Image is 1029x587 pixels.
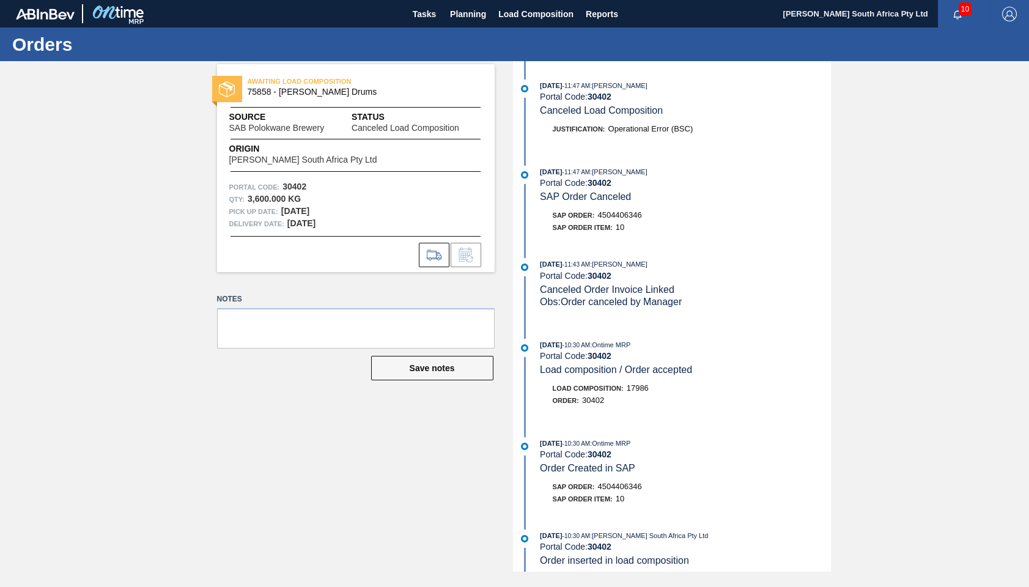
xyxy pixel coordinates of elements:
span: - 10:30 AM [562,440,591,447]
span: 4504406346 [597,210,641,220]
span: Delivery Date: [229,218,284,230]
span: [DATE] [540,440,562,447]
span: Load composition / Order accepted [540,364,692,375]
span: Status [352,111,482,124]
span: : [PERSON_NAME] South Africa Pty Ltd [590,532,708,539]
img: atual [521,85,528,92]
span: [DATE] [540,168,562,175]
span: Justification: [553,125,605,133]
button: Save notes [371,356,493,380]
img: atual [521,264,528,271]
strong: 30402 [588,449,611,459]
div: Portal Code: [540,271,830,281]
img: atual [521,171,528,179]
span: : [PERSON_NAME] [590,168,647,175]
span: Order : [553,397,579,404]
strong: 30402 [588,178,611,188]
span: 4504406346 [597,482,641,491]
strong: [DATE] [281,206,309,216]
span: [PERSON_NAME] South Africa Pty Ltd [229,155,377,164]
span: Canceled Load Composition [352,124,459,133]
span: : [PERSON_NAME] [590,260,647,268]
span: SAB Polokwane Brewery [229,124,325,133]
strong: 30402 [588,92,611,102]
span: [DATE] [540,82,562,89]
strong: 30402 [588,271,611,281]
div: Portal Code: [540,92,830,102]
div: Portal Code: [540,351,830,361]
span: Tasks [411,7,438,21]
span: : Ontime MRP [590,341,630,349]
div: Portal Code: [540,449,830,459]
span: Order Created in SAP [540,463,635,473]
span: Obs: Order canceled by Manager [540,297,682,307]
strong: 3,600.000 KG [248,194,301,204]
span: 10 [616,494,624,503]
img: Logout [1002,7,1017,21]
button: Notifications [938,6,977,23]
span: - 10:30 AM [562,533,591,539]
span: Load Composition [498,7,574,21]
span: Source [229,111,352,124]
span: SAP Order Item: [553,495,613,503]
span: Origin [229,142,408,155]
span: Operational Error (BSC) [608,124,693,133]
strong: 30402 [588,351,611,361]
img: atual [521,344,528,352]
span: SAP Order Item: [553,224,613,231]
label: Notes [217,290,495,308]
span: SAP Order: [553,483,595,490]
img: atual [521,443,528,450]
span: [DATE] [540,260,562,268]
h1: Orders [12,37,229,51]
span: - 11:47 AM [562,83,591,89]
span: Order inserted in load composition [540,555,689,566]
span: [DATE] [540,532,562,539]
span: 75858 - Glue Casien Drums [248,87,470,97]
div: Inform order change [451,243,481,267]
span: SAP Order: [553,212,595,219]
span: SAP Order Canceled [540,191,631,202]
span: 10 [616,223,624,232]
span: - 11:43 AM [562,261,591,268]
span: Reports [586,7,618,21]
span: Canceled Order Invoice Linked [540,284,674,295]
span: 10 [959,2,972,16]
span: : Ontime MRP [590,440,630,447]
span: 17986 [627,383,649,393]
span: AWAITING LOAD COMPOSITION [248,75,419,87]
strong: [DATE] [287,218,315,228]
span: : [PERSON_NAME] [590,82,647,89]
span: Portal Code: [229,181,280,193]
strong: 30402 [588,542,611,552]
span: Pick up Date: [229,205,278,218]
strong: 30402 [282,182,306,191]
span: Planning [450,7,486,21]
span: Canceled Load Composition [540,105,663,116]
img: TNhmsLtSVTkK8tSr43FrP2fwEKptu5GPRR3wAAAABJRU5ErkJggg== [16,9,75,20]
div: Go to Load Composition [419,243,449,267]
div: Portal Code: [540,542,830,552]
span: - 11:47 AM [562,169,591,175]
span: [DATE] [540,341,562,349]
img: status [219,81,235,97]
span: 30402 [582,396,604,405]
img: atual [521,535,528,542]
span: - 10:30 AM [562,342,591,349]
span: Qty : [229,193,245,205]
div: Portal Code: [540,178,830,188]
span: Load Composition : [553,385,624,392]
